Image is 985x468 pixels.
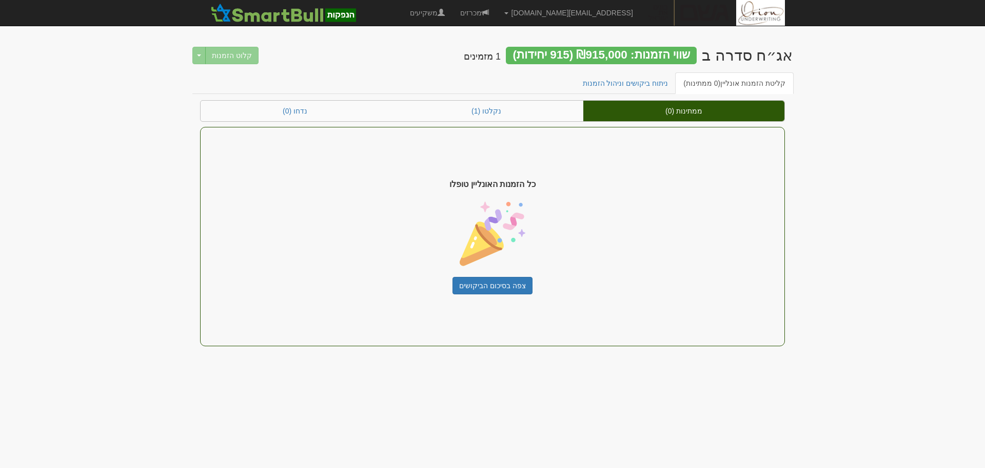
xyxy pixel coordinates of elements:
span: כל הזמנות האונליין טופלו [449,179,535,191]
h4: 1 מזמינים [464,52,501,62]
a: ממתינות (0) [583,101,784,121]
span: (0 ממתינות) [683,79,720,87]
a: קליטת הזמנות אונליין(0 ממתינות) [675,72,794,94]
a: נקלטו (1) [389,101,583,121]
a: ניתוח ביקושים וניהול הזמנות [575,72,677,94]
a: צפה בסיכום הביקושים [452,277,533,294]
div: גשם למשתכן בע"מ - אג״ח (סדרה ב) - הנפקה לציבור [702,47,793,64]
div: שווי הזמנות: ₪915,000 (915 יחידות) [506,47,697,64]
a: נדחו (0) [201,101,389,121]
img: confetti [460,201,525,267]
img: SmartBull Logo [208,3,359,23]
